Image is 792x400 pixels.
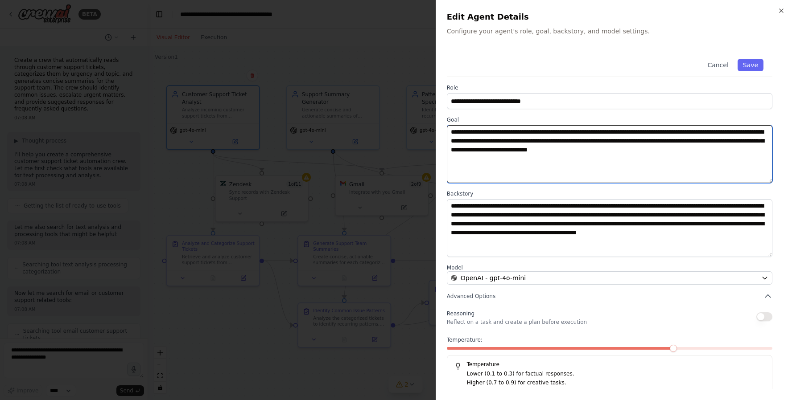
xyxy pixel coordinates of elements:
span: Advanced Options [447,293,495,300]
h2: Edit Agent Details [447,11,781,23]
p: Lower (0.1 to 0.3) for factual responses. [467,370,765,379]
label: Role [447,84,772,91]
span: OpenAI - gpt-4o-mini [461,273,526,282]
button: Cancel [702,59,734,71]
label: Goal [447,116,772,123]
button: Save [738,59,763,71]
span: Reasoning [447,310,474,317]
button: Advanced Options [447,292,772,301]
span: Temperature: [447,336,483,343]
p: Configure your agent's role, goal, backstory, and model settings. [447,27,781,36]
button: OpenAI - gpt-4o-mini [447,271,772,285]
p: Higher (0.7 to 0.9) for creative tasks. [467,379,765,388]
label: Backstory [447,190,772,197]
p: Reflect on a task and create a plan before execution [447,318,587,326]
label: Model [447,264,772,271]
h5: Temperature [454,361,765,368]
